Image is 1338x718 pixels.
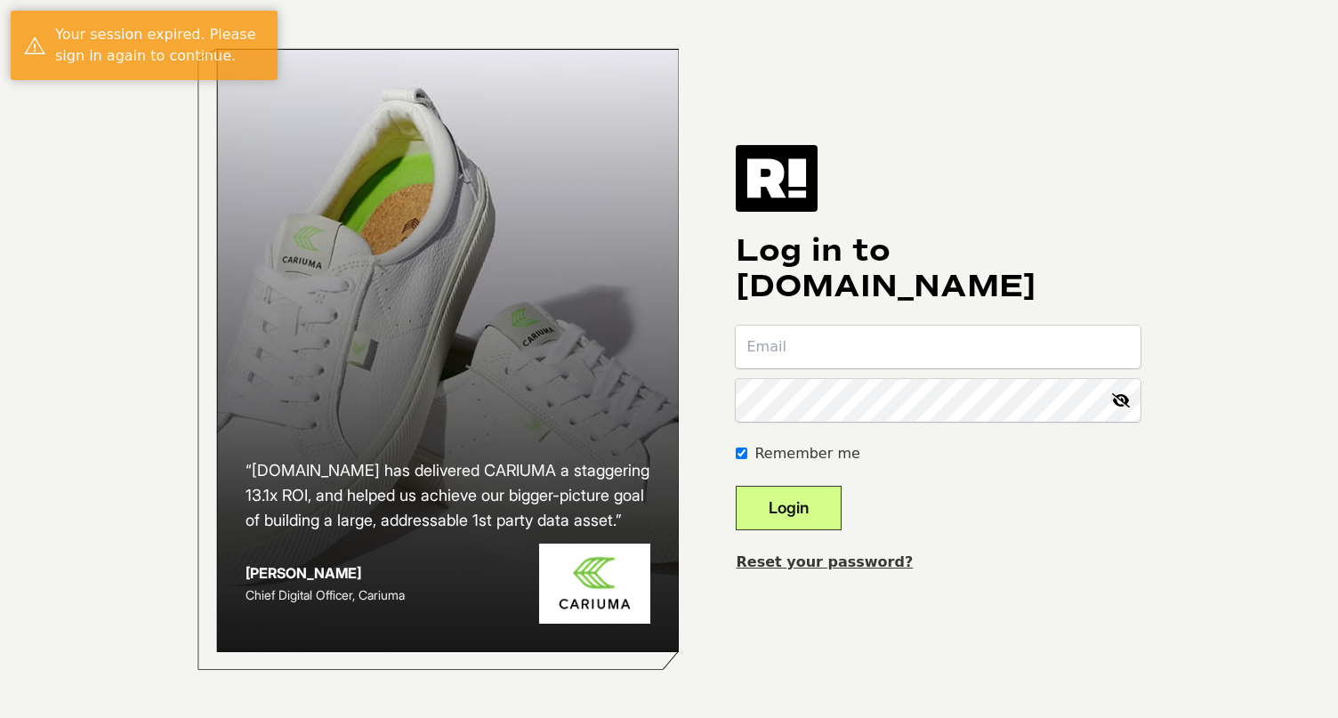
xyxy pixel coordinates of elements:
strong: [PERSON_NAME] [246,564,361,582]
h2: “[DOMAIN_NAME] has delivered CARIUMA a staggering 13.1x ROI, and helped us achieve our bigger-pic... [246,458,651,533]
h1: Log in to [DOMAIN_NAME] [736,233,1141,304]
a: Reset your password? [736,553,913,570]
span: Chief Digital Officer, Cariuma [246,587,405,602]
img: Retention.com [736,145,818,211]
button: Login [736,486,842,530]
label: Remember me [754,443,859,464]
img: Cariuma [539,544,650,625]
input: Email [736,326,1141,368]
div: Your session expired. Please sign in again to continue. [55,24,264,67]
